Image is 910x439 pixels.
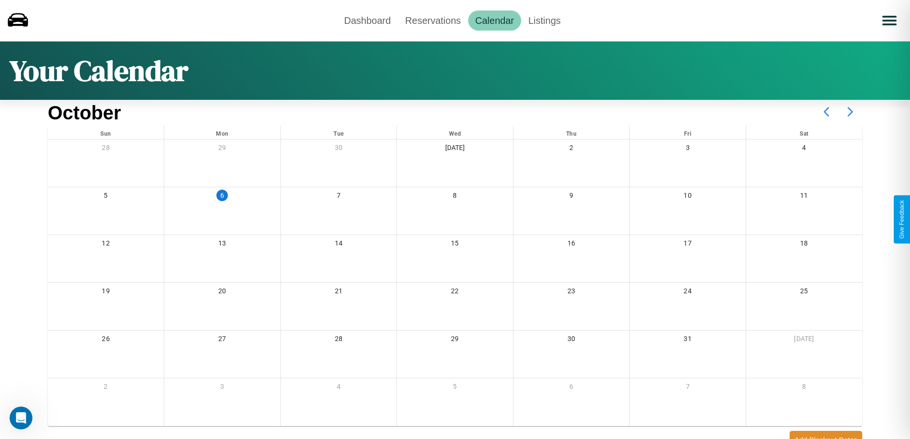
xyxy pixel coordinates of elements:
[630,378,746,398] div: 7
[164,331,280,350] div: 27
[48,378,164,398] div: 2
[876,7,903,34] button: Open menu
[630,139,746,159] div: 3
[48,187,164,207] div: 5
[746,378,862,398] div: 8
[521,11,568,31] a: Listings
[10,51,188,90] h1: Your Calendar
[281,139,397,159] div: 30
[10,407,32,429] iframe: Intercom live chat
[514,235,630,255] div: 16
[397,283,513,302] div: 22
[48,139,164,159] div: 28
[630,187,746,207] div: 10
[397,126,513,139] div: Wed
[746,331,862,350] div: [DATE]
[281,126,397,139] div: Tue
[281,283,397,302] div: 21
[630,331,746,350] div: 31
[397,139,513,159] div: [DATE]
[746,187,862,207] div: 11
[514,378,630,398] div: 6
[630,126,746,139] div: Fri
[899,200,905,239] div: Give Feedback
[281,378,397,398] div: 4
[514,331,630,350] div: 30
[337,11,398,31] a: Dashboard
[164,139,280,159] div: 29
[48,126,164,139] div: Sun
[164,283,280,302] div: 20
[164,126,280,139] div: Mon
[397,378,513,398] div: 5
[397,331,513,350] div: 29
[281,187,397,207] div: 7
[514,139,630,159] div: 2
[746,139,862,159] div: 4
[746,126,862,139] div: Sat
[397,235,513,255] div: 15
[48,235,164,255] div: 12
[164,235,280,255] div: 13
[48,331,164,350] div: 26
[164,378,280,398] div: 3
[48,283,164,302] div: 19
[468,11,521,31] a: Calendar
[630,235,746,255] div: 17
[397,187,513,207] div: 8
[281,235,397,255] div: 14
[398,11,468,31] a: Reservations
[216,190,228,201] div: 6
[630,283,746,302] div: 24
[514,187,630,207] div: 9
[746,283,862,302] div: 25
[514,126,630,139] div: Thu
[281,331,397,350] div: 28
[514,283,630,302] div: 23
[48,102,121,124] h2: October
[746,235,862,255] div: 18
